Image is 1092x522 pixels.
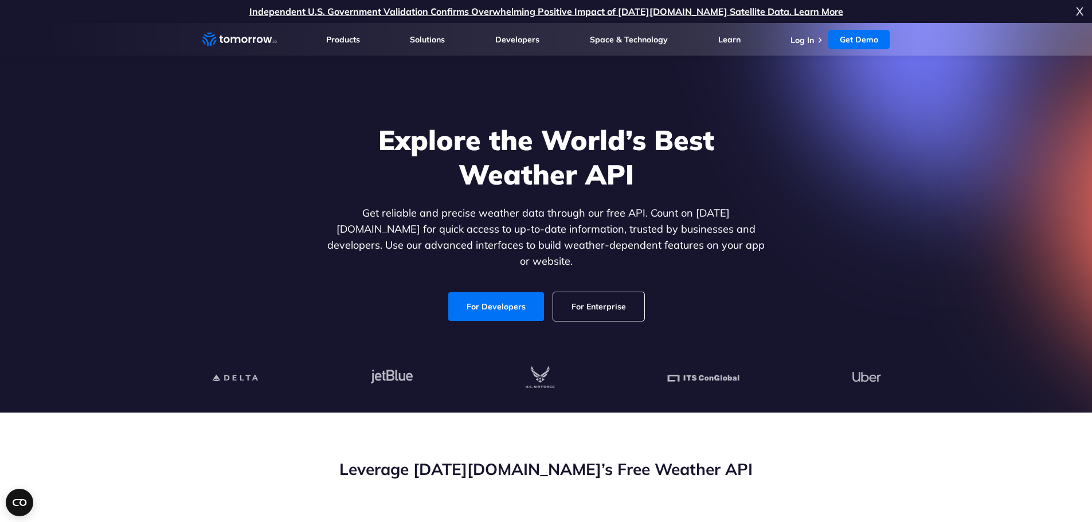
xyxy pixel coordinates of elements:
h2: Leverage [DATE][DOMAIN_NAME]’s Free Weather API [202,458,890,480]
a: Log In [790,35,814,45]
a: Get Demo [828,30,890,49]
a: Learn [718,34,741,45]
button: Open CMP widget [6,489,33,516]
a: For Enterprise [553,292,644,321]
a: Home link [202,31,277,48]
a: Developers [495,34,539,45]
p: Get reliable and precise weather data through our free API. Count on [DATE][DOMAIN_NAME] for quic... [325,205,768,269]
a: Independent U.S. Government Validation Confirms Overwhelming Positive Impact of [DATE][DOMAIN_NAM... [249,6,843,17]
a: Solutions [410,34,445,45]
a: Products [326,34,360,45]
a: For Developers [448,292,544,321]
a: Space & Technology [590,34,668,45]
h1: Explore the World’s Best Weather API [325,123,768,191]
